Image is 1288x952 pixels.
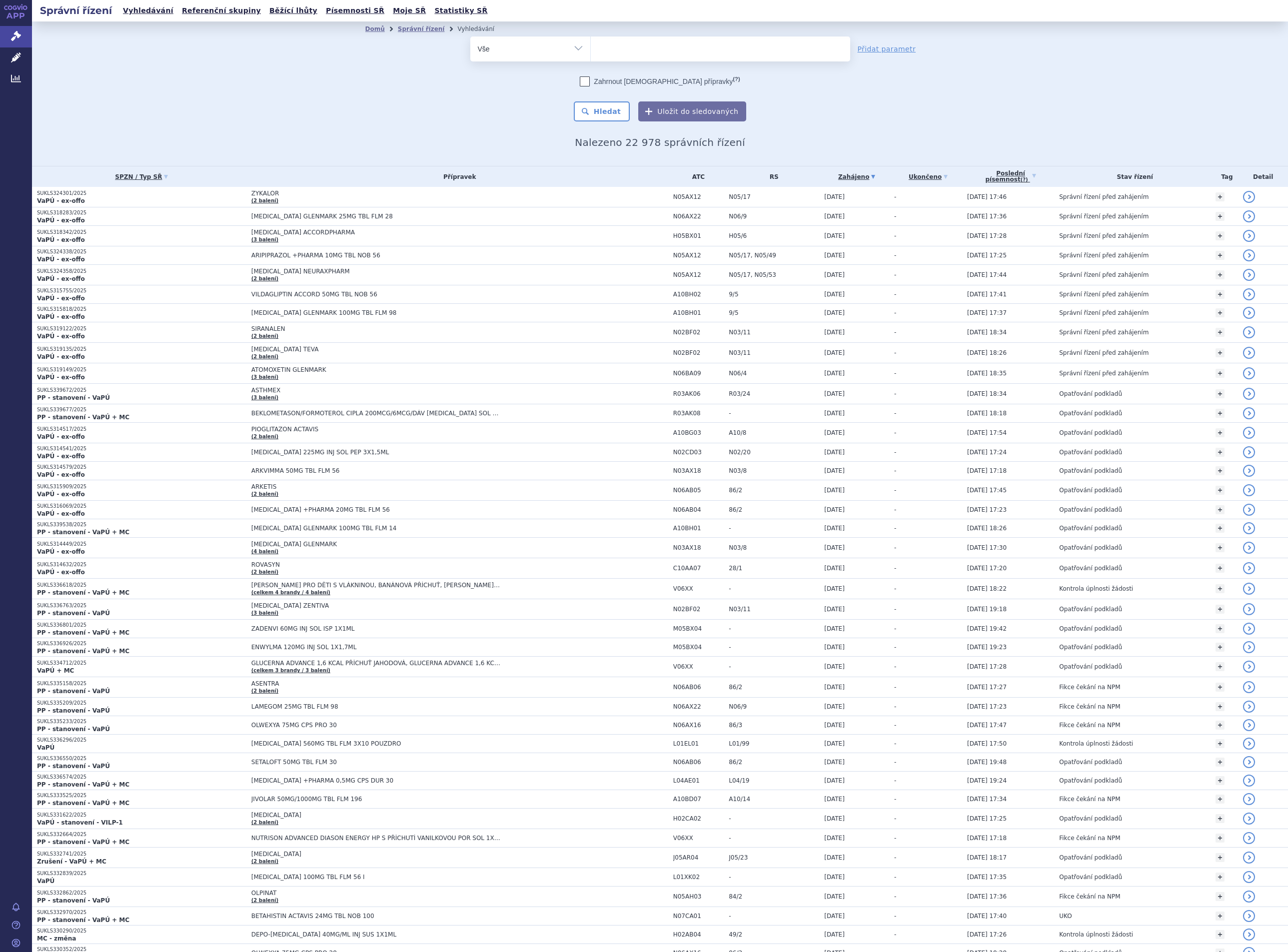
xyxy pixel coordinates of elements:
[894,544,896,551] span: -
[894,429,896,436] span: -
[729,329,819,336] span: N03/11
[1216,270,1225,279] a: +
[894,291,896,298] span: -
[894,410,896,417] span: -
[894,449,896,456] span: -
[37,471,85,478] strong: VaPÚ - ex-offo
[729,544,819,551] span: N03/8
[37,541,246,548] p: SUKLS314449/2025
[251,449,501,456] span: [MEDICAL_DATA] 225MG INJ SOL PEP 3X1,5ML
[673,193,724,200] span: N05AX12
[1243,542,1255,554] a: detail
[1243,484,1255,496] a: detail
[37,445,246,452] p: SUKLS314541/2025
[251,898,278,903] a: (2 balení)
[673,506,724,513] span: N06AB04
[1054,166,1211,187] th: Stav řízení
[251,268,501,275] span: [MEDICAL_DATA] NEURAXPHARM
[824,370,845,377] span: [DATE]
[1243,813,1255,825] a: detail
[37,170,246,184] a: SPZN / Typ SŘ
[37,256,85,263] strong: VaPÚ - ex-offo
[1243,603,1255,615] a: detail
[575,136,745,148] span: Nalezeno 22 978 správních řízení
[37,561,246,568] p: SUKLS314632/2025
[1216,892,1225,901] a: +
[824,252,845,259] span: [DATE]
[1216,505,1225,514] a: +
[1216,795,1225,804] a: +
[251,366,501,373] span: ATOMOXETIN GLENMARK
[729,291,819,298] span: 9/5
[1216,776,1225,785] a: +
[967,213,1007,220] span: [DATE] 17:36
[251,395,278,400] a: (3 balení)
[37,217,85,224] strong: VaPÚ - ex-offo
[967,525,1007,532] span: [DATE] 18:26
[1216,814,1225,823] a: +
[824,429,845,436] span: [DATE]
[37,521,246,528] p: SUKLS339538/2025
[1059,544,1122,551] span: Opatřování podkladů
[37,275,85,282] strong: VaPÚ - ex-offo
[1059,506,1122,513] span: Opatřování podkladů
[673,525,724,532] span: A10BH01
[673,349,724,356] span: N02BF02
[251,325,501,332] span: SIRANALEN
[1216,543,1225,552] a: +
[251,549,278,554] a: (4 balení)
[179,4,264,17] a: Referenční skupiny
[1059,525,1122,532] span: Opatřování podkladů
[1243,446,1255,458] a: detail
[673,410,724,417] span: R03AK08
[251,506,501,513] span: [MEDICAL_DATA] +PHARMA 20MG TBL FLM 56
[251,387,501,394] span: ASTHMEX
[1059,390,1122,397] span: Opatřování podkladů
[673,252,724,259] span: N05AX12
[1059,213,1149,220] span: Správní řízení před zahájením
[574,101,630,121] button: Hledat
[1216,348,1225,357] a: +
[967,429,1007,436] span: [DATE] 17:54
[724,166,819,187] th: RS
[1216,308,1225,317] a: +
[1243,719,1255,731] a: detail
[1216,662,1225,671] a: +
[894,506,896,513] span: -
[1216,853,1225,862] a: +
[967,309,1007,316] span: [DATE] 17:37
[1059,349,1149,356] span: Správní řízení před zahájením
[251,213,501,220] span: [MEDICAL_DATA] GLENMARK 25MG TBL FLM 28
[1243,793,1255,805] a: detail
[729,349,819,356] span: N03/11
[824,544,845,551] span: [DATE]
[1243,910,1255,922] a: detail
[37,374,85,381] strong: VaPÚ - ex-offo
[37,483,246,490] p: SUKLS315909/2025
[824,309,845,316] span: [DATE]
[1216,389,1225,398] a: +
[398,25,445,32] a: Správní řízení
[824,193,845,200] span: [DATE]
[37,433,85,440] strong: VaPÚ - ex-offo
[729,193,819,200] span: N05/17
[1216,428,1225,437] a: +
[37,387,246,394] p: SUKLS339672/2025
[824,213,845,220] span: [DATE]
[1059,449,1122,456] span: Opatřování podkladů
[251,590,330,595] a: (celkem 4 brandy / 4 balení)
[673,370,724,377] span: N06BA09
[251,346,501,353] span: [MEDICAL_DATA] TEVA
[1243,210,1255,222] a: detail
[673,390,724,397] span: R03AK06
[729,525,819,532] span: -
[37,548,85,555] strong: VaPÚ - ex-offo
[729,252,819,259] span: N05/17, N05/49
[1059,370,1149,377] span: Správní řízení před zahájením
[1216,584,1225,593] a: +
[251,491,278,497] a: (2 balení)
[824,565,845,572] span: [DATE]
[37,229,246,236] p: SUKLS318342/2025
[1216,486,1225,495] a: +
[323,4,387,17] a: Písemnosti SŘ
